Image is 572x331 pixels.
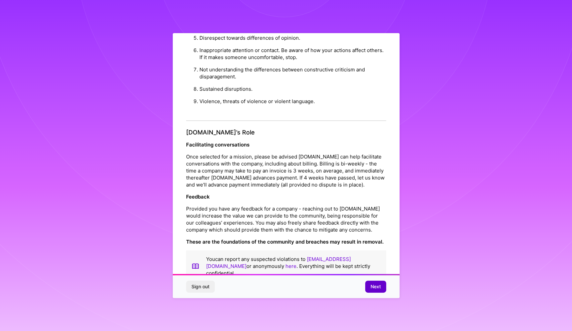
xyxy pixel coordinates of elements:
li: Not understanding the differences between constructive criticism and disparagement. [199,63,386,83]
strong: Facilitating conversations [186,142,249,148]
span: Sign out [191,283,209,290]
li: Sustained disruptions. [199,83,386,95]
a: [EMAIL_ADDRESS][DOMAIN_NAME] [206,256,351,270]
p: You can report any suspected violations to or anonymously . Everything will be kept strictly conf... [206,256,381,277]
p: Once selected for a mission, please be advised [DOMAIN_NAME] can help facilitate conversations wi... [186,153,386,189]
strong: Feedback [186,194,210,200]
li: Disrespect towards differences of opinion. [199,32,386,44]
p: Provided you have any feedback for a company - reaching out to [DOMAIN_NAME] would increase the v... [186,206,386,234]
li: Inappropriate attention or contact. Be aware of how your actions affect others. If it makes someo... [199,44,386,63]
img: book icon [191,256,199,277]
li: Violence, threats of violence or violent language. [199,95,386,107]
h4: [DOMAIN_NAME]’s Role [186,129,386,136]
button: Sign out [186,281,215,293]
a: here [285,263,297,270]
strong: These are the foundations of the community and breaches may result in removal. [186,239,384,245]
span: Next [371,283,381,290]
button: Next [365,281,386,293]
